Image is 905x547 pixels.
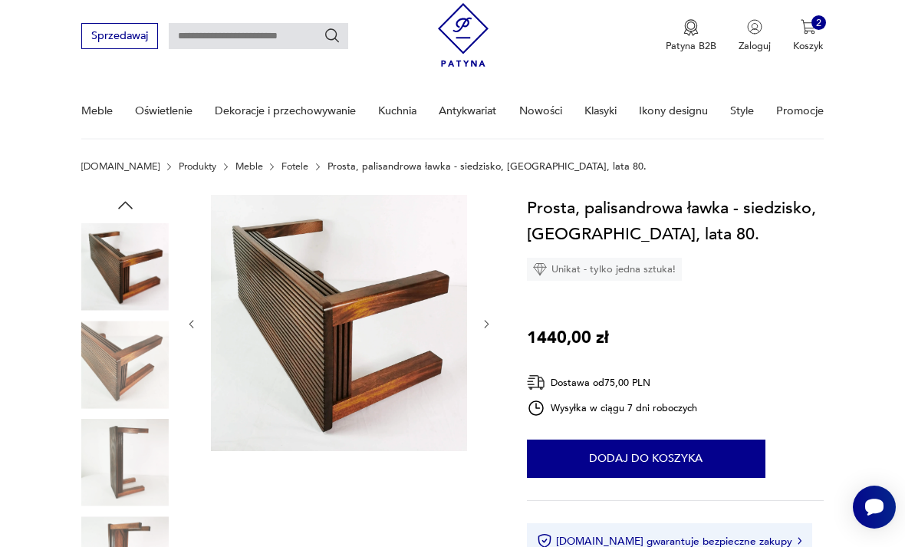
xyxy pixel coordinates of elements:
[527,195,824,247] h1: Prosta, palisandrowa ławka - siedzisko, [GEOGRAPHIC_DATA], lata 80.
[211,195,467,451] img: Zdjęcie produktu Prosta, palisandrowa ławka - siedzisko, Dania, lata 80.
[81,223,169,311] img: Zdjęcie produktu Prosta, palisandrowa ławka - siedzisko, Dania, lata 80.
[378,84,416,137] a: Kuchnia
[533,262,547,276] img: Ikona diamentu
[776,84,824,137] a: Promocje
[639,84,708,137] a: Ikony designu
[666,19,716,53] button: Patyna B2B
[324,28,341,44] button: Szukaj
[135,84,193,137] a: Oświetlenie
[666,39,716,53] p: Patyna B2B
[519,84,562,137] a: Nowości
[215,84,356,137] a: Dekoracje i przechowywanie
[281,161,308,172] a: Fotele
[793,39,824,53] p: Koszyk
[584,84,617,137] a: Klasyki
[439,84,496,137] a: Antykwariat
[81,161,160,172] a: [DOMAIN_NAME]
[793,19,824,53] button: 2Koszyk
[739,39,771,53] p: Zaloguj
[747,19,762,35] img: Ikonka użytkownika
[179,161,216,172] a: Produkty
[527,399,697,417] div: Wysyłka w ciągu 7 dni roboczych
[527,440,765,478] button: Dodaj do koszyka
[739,19,771,53] button: Zaloguj
[81,84,113,137] a: Meble
[527,325,609,351] p: 1440,00 zł
[798,537,802,545] img: Ikona strzałki w prawo
[811,15,827,31] div: 2
[527,373,697,392] div: Dostawa od 75,00 PLN
[81,419,169,506] img: Zdjęcie produktu Prosta, palisandrowa ławka - siedzisko, Dania, lata 80.
[235,161,263,172] a: Meble
[81,32,157,41] a: Sprzedawaj
[683,19,699,36] img: Ikona medalu
[527,258,682,281] div: Unikat - tylko jedna sztuka!
[327,161,647,172] p: Prosta, palisandrowa ławka - siedzisko, [GEOGRAPHIC_DATA], lata 80.
[81,23,157,48] button: Sprzedawaj
[527,373,545,392] img: Ikona dostawy
[801,19,816,35] img: Ikona koszyka
[666,19,716,53] a: Ikona medaluPatyna B2B
[81,321,169,408] img: Zdjęcie produktu Prosta, palisandrowa ławka - siedzisko, Dania, lata 80.
[730,84,754,137] a: Style
[853,486,896,529] iframe: Smartsupp widget button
